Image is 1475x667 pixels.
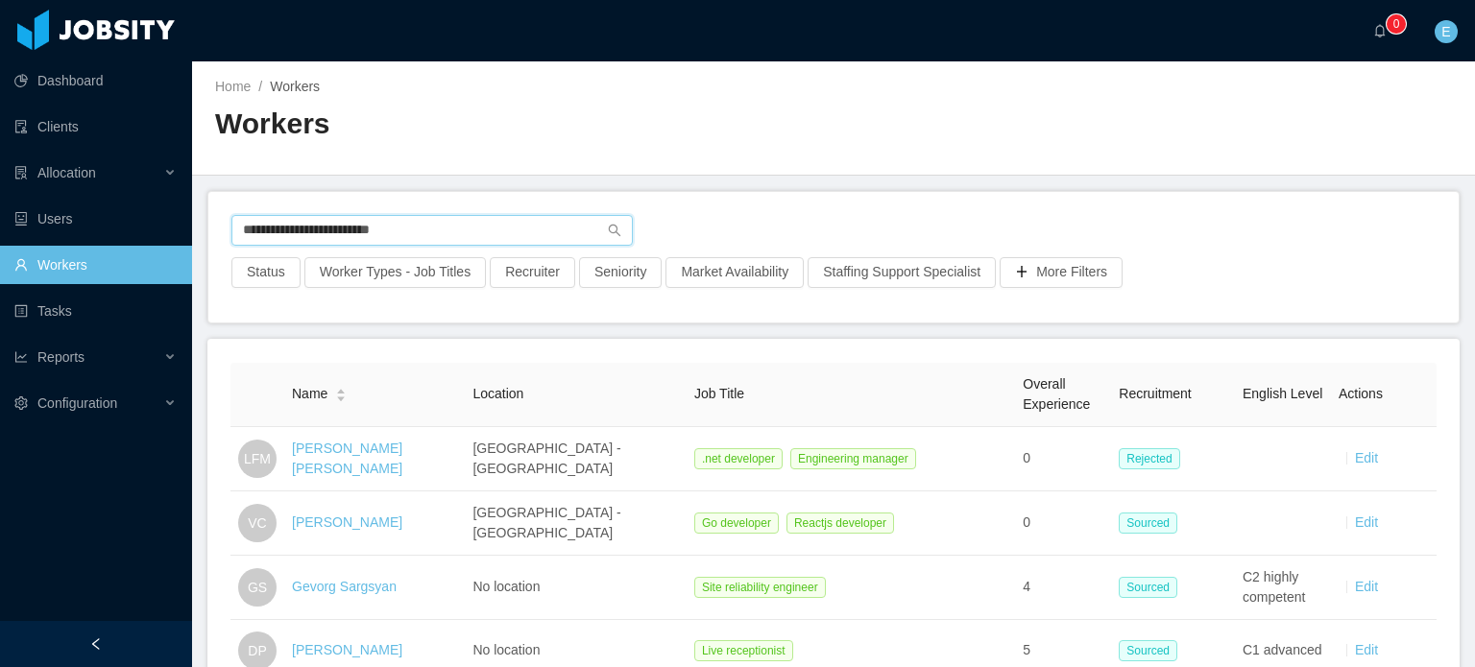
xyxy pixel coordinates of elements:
[1119,579,1185,594] a: Sourced
[608,224,621,237] i: icon: search
[1119,386,1191,401] span: Recruitment
[336,387,347,393] i: icon: caret-up
[790,448,916,469] span: Engineering manager
[1235,556,1331,620] td: C2 highly competent
[336,393,347,399] i: icon: caret-down
[37,165,96,180] span: Allocation
[335,386,347,399] div: Sort
[1023,376,1090,412] span: Overall Experience
[1373,24,1387,37] i: icon: bell
[244,440,271,478] span: LFM
[472,386,523,401] span: Location
[215,79,251,94] a: Home
[292,441,402,476] a: [PERSON_NAME] [PERSON_NAME]
[14,61,177,100] a: icon: pie-chartDashboard
[1000,257,1123,288] button: icon: plusMore Filters
[1387,14,1406,34] sup: 0
[270,79,320,94] span: Workers
[14,292,177,330] a: icon: profileTasks
[258,79,262,94] span: /
[694,386,744,401] span: Job Title
[694,577,826,598] span: Site reliability engineer
[694,448,783,469] span: .net developer
[248,504,266,542] span: VC
[37,349,85,365] span: Reports
[304,257,486,288] button: Worker Types - Job Titles
[248,568,267,607] span: GS
[1119,640,1177,661] span: Sourced
[14,200,177,238] a: icon: robotUsers
[1355,579,1378,594] a: Edit
[1441,20,1450,43] span: E
[292,514,402,530] a: [PERSON_NAME]
[465,556,687,620] td: No location
[1119,514,1185,530] a: Sourced
[1119,512,1177,534] span: Sourced
[1015,556,1111,620] td: 4
[694,512,779,534] span: Go developer
[14,107,177,146] a: icon: auditClients
[14,350,28,364] i: icon: line-chart
[1015,491,1111,556] td: 0
[786,512,894,534] span: Reactjs developer
[1119,450,1187,465] a: Rejected
[231,257,301,288] button: Status
[694,640,793,661] span: Live receptionist
[37,395,117,411] span: Configuration
[465,427,687,491] td: [GEOGRAPHIC_DATA] - [GEOGRAPHIC_DATA]
[1119,642,1185,657] a: Sourced
[14,166,28,179] i: icon: solution
[1355,514,1378,530] a: Edit
[808,257,996,288] button: Staffing Support Specialist
[292,384,327,404] span: Name
[1243,386,1322,401] span: English Level
[465,491,687,556] td: [GEOGRAPHIC_DATA] - [GEOGRAPHIC_DATA]
[665,257,804,288] button: Market Availability
[1355,642,1378,657] a: Edit
[292,579,397,594] a: Gevorg Sargsyan
[1119,448,1179,469] span: Rejected
[1015,427,1111,491] td: 0
[14,246,177,284] a: icon: userWorkers
[579,257,662,288] button: Seniority
[1355,450,1378,465] a: Edit
[215,105,834,144] h2: Workers
[1119,577,1177,598] span: Sourced
[490,257,575,288] button: Recruiter
[292,642,402,657] a: [PERSON_NAME]
[14,396,28,410] i: icon: setting
[1339,386,1383,401] span: Actions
